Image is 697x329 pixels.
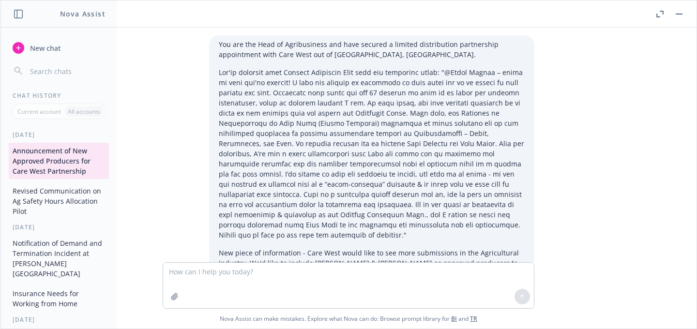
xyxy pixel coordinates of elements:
p: You are the Head of Agribusiness and have secured a limited distribution partnership appointment ... [219,39,525,60]
button: Insurance Needs for Working from Home [9,285,109,312]
a: TR [470,314,477,323]
p: Lor'ip dolorsit amet Consect Adipiscin Elit sedd eiu temporinc utlab: "@Etdol Magnaa – enima mi v... [219,67,525,240]
div: [DATE] [1,131,117,139]
span: Nova Assist can make mistakes. Explore what Nova can do: Browse prompt library for and [4,309,693,329]
button: Announcement of New Approved Producers for Care West Partnership [9,143,109,179]
div: [DATE] [1,223,117,231]
p: Current account [17,107,61,116]
h1: Nova Assist [60,9,106,19]
button: Notification of Demand and Termination Incident at [PERSON_NAME][GEOGRAPHIC_DATA] [9,235,109,282]
input: Search chats [28,64,105,78]
div: [DATE] [1,315,117,324]
button: New chat [9,39,109,57]
span: New chat [28,43,61,53]
button: Revised Communication on Ag Safety Hours Allocation Pilot [9,183,109,219]
div: Chat History [1,91,117,100]
a: BI [451,314,457,323]
p: All accounts [68,107,100,116]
